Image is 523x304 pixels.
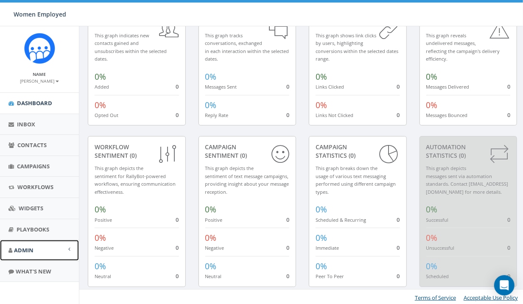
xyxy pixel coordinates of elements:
[95,217,112,223] small: Positive
[316,143,400,160] div: Campaign Statistics
[205,273,222,279] small: Neutral
[16,268,51,275] span: What's New
[507,216,510,223] span: 0
[95,165,176,195] small: This graph depicts the sentiment for RallyBot-powered workflows, ensuring communication effective...
[24,33,56,64] img: Rally_Platform_Icon.png
[17,183,53,191] span: Workflows
[316,273,344,279] small: Peer To Peer
[205,165,289,195] small: This graph depicts the sentiment of text message campaigns, providing insight about your message ...
[176,111,179,119] span: 0
[20,78,59,84] small: [PERSON_NAME]
[316,245,339,251] small: Immediate
[286,272,289,280] span: 0
[316,71,327,82] span: 0%
[176,216,179,223] span: 0
[205,71,217,82] span: 0%
[205,100,217,111] span: 0%
[426,273,449,279] small: Scheduled
[14,246,34,254] span: Admin
[415,294,456,301] a: Terms of Service
[507,244,510,251] span: 0
[507,83,510,90] span: 0
[126,19,134,27] span: (0)
[426,143,511,160] div: Automation Statistics
[426,204,438,215] span: 0%
[507,111,510,119] span: 0
[426,232,438,243] span: 0%
[95,143,179,160] div: Workflow Sentiment
[426,100,438,111] span: 0%
[95,261,106,272] span: 0%
[205,245,224,251] small: Negative
[316,112,353,118] small: Links Not Clicked
[397,216,400,223] span: 0
[426,84,470,90] small: Messages Delivered
[17,226,49,233] span: Playbooks
[205,204,217,215] span: 0%
[286,244,289,251] span: 0
[426,217,449,223] small: Successful
[128,151,137,159] span: (0)
[95,273,111,279] small: Neutral
[397,111,400,119] span: 0
[17,141,47,149] span: Contacts
[95,245,114,251] small: Negative
[426,112,468,118] small: Messages Bounced
[20,77,59,84] a: [PERSON_NAME]
[426,261,438,272] span: 0%
[14,10,66,18] span: Women Employed
[397,83,400,90] span: 0
[95,84,109,90] small: Added
[458,151,466,159] span: (0)
[95,71,106,82] span: 0%
[316,84,344,90] small: Links Clicked
[205,217,223,223] small: Positive
[176,83,179,90] span: 0
[316,217,366,223] small: Scheduled & Recurring
[286,216,289,223] span: 0
[347,151,355,159] span: (0)
[19,204,43,212] span: Widgets
[255,19,263,27] span: (0)
[95,100,106,111] span: 0%
[426,32,500,62] small: This graph reveals undelivered messages, reflecting the campaign's delivery efficiency.
[95,232,106,243] span: 0%
[95,204,106,215] span: 0%
[286,111,289,119] span: 0
[205,112,229,118] small: Reply Rate
[17,162,50,170] span: Campaigns
[397,272,400,280] span: 0
[426,71,438,82] span: 0%
[176,272,179,280] span: 0
[239,151,247,159] span: (0)
[464,294,518,301] a: Acceptable Use Policy
[358,19,366,27] span: (0)
[33,71,46,77] small: Name
[176,244,179,251] span: 0
[316,261,327,272] span: 0%
[205,143,290,160] div: Campaign Sentiment
[17,120,35,128] span: Inbox
[426,245,455,251] small: Unsuccessful
[494,275,515,296] div: Open Intercom Messenger
[397,244,400,251] span: 0
[316,100,327,111] span: 0%
[205,261,217,272] span: 0%
[205,232,217,243] span: 0%
[95,32,167,62] small: This graph indicates new contacts gained and unsubscribes within the selected dates.
[17,99,52,107] span: Dashboard
[286,83,289,90] span: 0
[316,32,398,62] small: This graph shows link clicks by users, highlighting conversions within the selected dates range.
[205,32,289,62] small: This graph tracks conversations, exchanged in each interaction within the selected dates.
[316,232,327,243] span: 0%
[507,272,510,280] span: 0
[205,84,237,90] small: Messages Sent
[95,112,118,118] small: Opted Out
[426,165,509,195] small: This graph depicts messages sent via automation standards. Contact [EMAIL_ADDRESS][DOMAIN_NAME] f...
[316,165,396,195] small: This graph breaks down the usage of various text messaging performed using different campaign types.
[467,19,475,27] span: (0)
[316,204,327,215] span: 0%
